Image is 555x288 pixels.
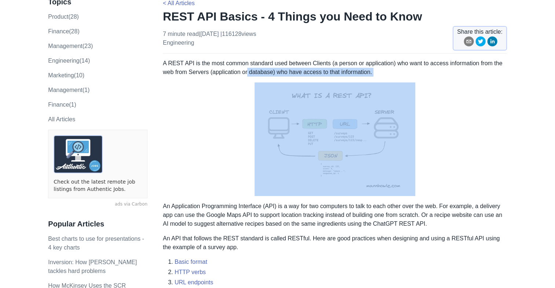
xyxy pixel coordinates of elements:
[48,72,84,78] a: marketing(10)
[163,9,507,24] h1: REST API Basics - 4 Things you Need to Know
[163,234,507,252] p: An API that follows the REST standard is called RESTful. Here are good practices when designing a...
[48,87,90,93] a: Management(1)
[475,36,486,49] button: twitter
[48,219,147,229] h3: Popular Articles
[220,31,256,37] span: | 116128 views
[48,236,144,251] a: Best charts to use for presentations - 4 key charts
[457,27,503,36] span: Share this article:
[163,59,507,77] p: A REST API is the most common standard used between Clients (a person or application) who want to...
[48,101,76,108] a: Finance(1)
[175,279,213,285] a: URL endpoints
[255,82,415,196] img: rest-api
[163,40,194,46] a: engineering
[175,259,207,265] a: Basic format
[163,30,256,47] p: 7 minute read | [DATE]
[48,28,79,34] a: finance(28)
[175,269,206,275] a: HTTP verbs
[48,43,93,49] a: management(23)
[48,259,137,274] a: Inversion: How [PERSON_NAME] tackles hard problems
[464,36,474,49] button: email
[487,36,497,49] button: linkedin
[48,14,79,20] a: product(28)
[48,201,147,208] a: ads via Carbon
[48,58,90,64] a: engineering(14)
[48,116,75,122] a: All Articles
[163,202,507,228] p: An Application Programming Interface (API) is a way for two computers to talk to each other over ...
[54,135,103,173] img: ads via Carbon
[54,178,142,193] a: Check out the latest remote job listings from Authentic Jobs.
